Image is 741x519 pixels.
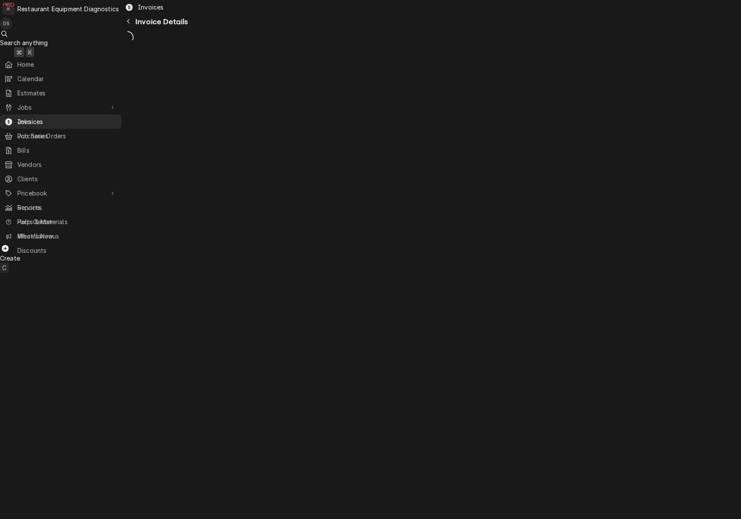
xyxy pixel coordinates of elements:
span: Estimates [17,88,117,98]
span: Invoices [17,117,117,126]
span: K [28,48,32,57]
span: What's New [17,232,116,241]
div: Restaurant Equipment Diagnostics [17,4,119,13]
span: Vendors [17,160,117,169]
span: Clients [17,174,117,183]
span: Purchase Orders [17,131,117,140]
span: Help Center [17,217,116,226]
span: Jobs [17,103,104,112]
span: Bills [17,146,117,155]
span: Discounts [17,246,117,255]
span: Home [17,60,117,69]
span: Loading... [121,30,134,45]
span: C [2,263,7,272]
span: Invoices [138,3,163,12]
span: Reports [17,203,117,212]
span: Calendar [17,74,117,83]
div: Restaurant Equipment Diagnostics's Avatar [3,3,15,15]
span: ⌘ [16,48,22,57]
span: Pricebook [17,189,104,198]
button: Navigate back [121,14,135,28]
span: Invoice Details [135,17,188,26]
div: R [3,3,15,15]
